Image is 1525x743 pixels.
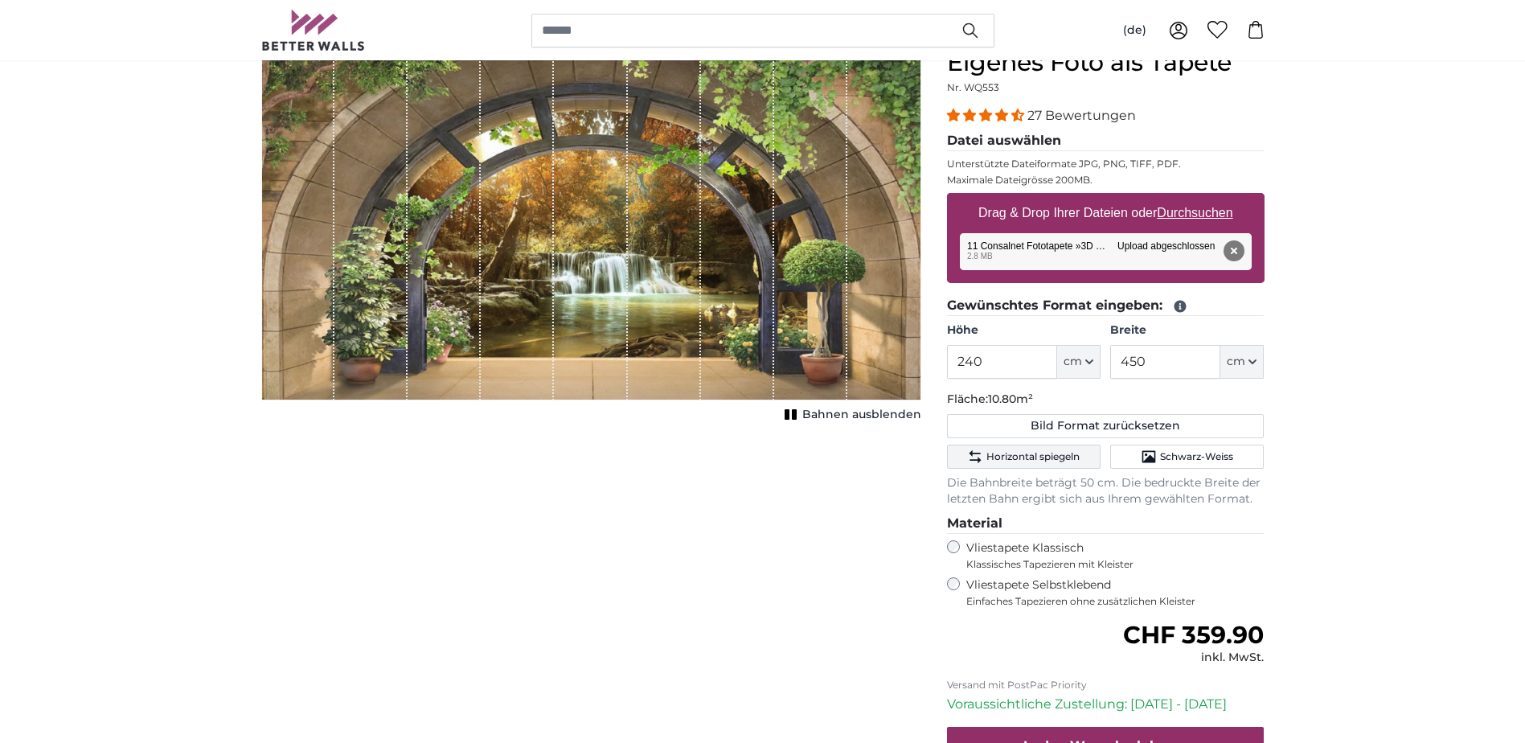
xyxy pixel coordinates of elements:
span: 4.41 stars [947,108,1027,123]
p: Versand mit PostPac Priority [947,679,1265,692]
span: Horizontal spiegeln [986,450,1080,463]
legend: Gewünschtes Format eingeben: [947,296,1265,316]
span: 10.80m² [988,392,1033,406]
label: Breite [1110,322,1264,339]
label: Vliestapete Klassisch [966,540,1251,571]
legend: Material [947,514,1265,534]
button: Horizontal spiegeln [947,445,1101,469]
button: Bild Format zurücksetzen [947,414,1265,438]
p: Maximale Dateigrösse 200MB. [947,174,1265,187]
div: 1 of 1 [261,48,921,426]
button: cm [1057,345,1101,379]
p: Fläche: [947,392,1265,408]
span: cm [1064,354,1082,370]
legend: Datei auswählen [947,131,1265,151]
h1: Eigenes Foto als Tapete [947,48,1265,77]
span: Bahnen ausblenden [802,407,921,423]
label: Vliestapete Selbstklebend [966,577,1265,608]
button: cm [1220,345,1264,379]
div: inkl. MwSt. [1123,650,1264,666]
span: Einfaches Tapezieren ohne zusätzlichen Kleister [966,595,1265,608]
span: Klassisches Tapezieren mit Kleister [966,558,1251,571]
button: Bahnen ausblenden [780,404,921,426]
label: Drag & Drop Ihrer Dateien oder [972,197,1240,229]
button: (de) [1110,16,1159,45]
p: Unterstützte Dateiformate JPG, PNG, TIFF, PDF. [947,158,1265,170]
u: Durchsuchen [1157,206,1232,220]
span: 27 Bewertungen [1027,108,1136,123]
p: Die Bahnbreite beträgt 50 cm. Die bedruckte Breite der letzten Bahn ergibt sich aus Ihrem gewählt... [947,475,1265,507]
p: Voraussichtliche Zustellung: [DATE] - [DATE] [947,695,1265,714]
button: Schwarz-Weiss [1110,445,1264,469]
span: Nr. WQ553 [947,81,999,93]
label: Höhe [947,322,1101,339]
span: CHF 359.90 [1123,620,1264,650]
span: Schwarz-Weiss [1160,450,1233,463]
span: cm [1227,354,1245,370]
img: Betterwalls [261,10,366,51]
